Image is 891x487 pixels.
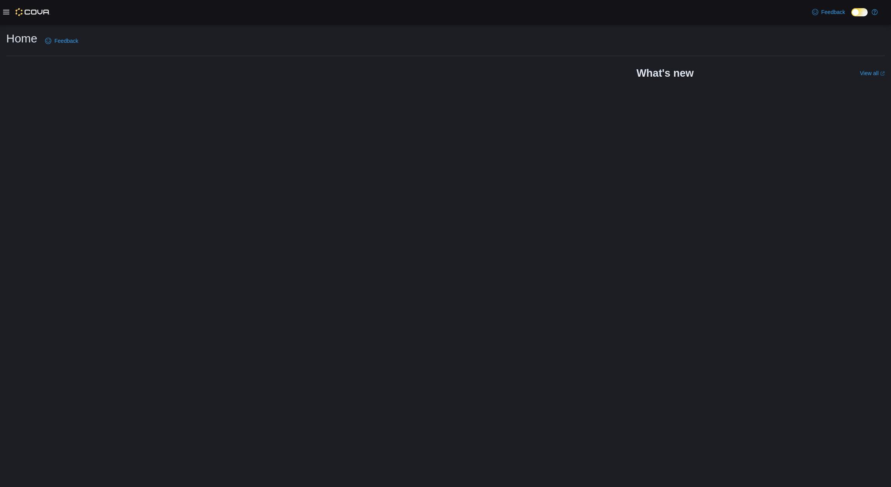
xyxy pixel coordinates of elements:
[860,70,885,76] a: View allExternal link
[636,67,694,79] h2: What's new
[809,4,848,20] a: Feedback
[6,31,37,46] h1: Home
[42,33,81,49] a: Feedback
[821,8,845,16] span: Feedback
[54,37,78,45] span: Feedback
[880,71,885,76] svg: External link
[16,8,50,16] img: Cova
[851,8,868,16] input: Dark Mode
